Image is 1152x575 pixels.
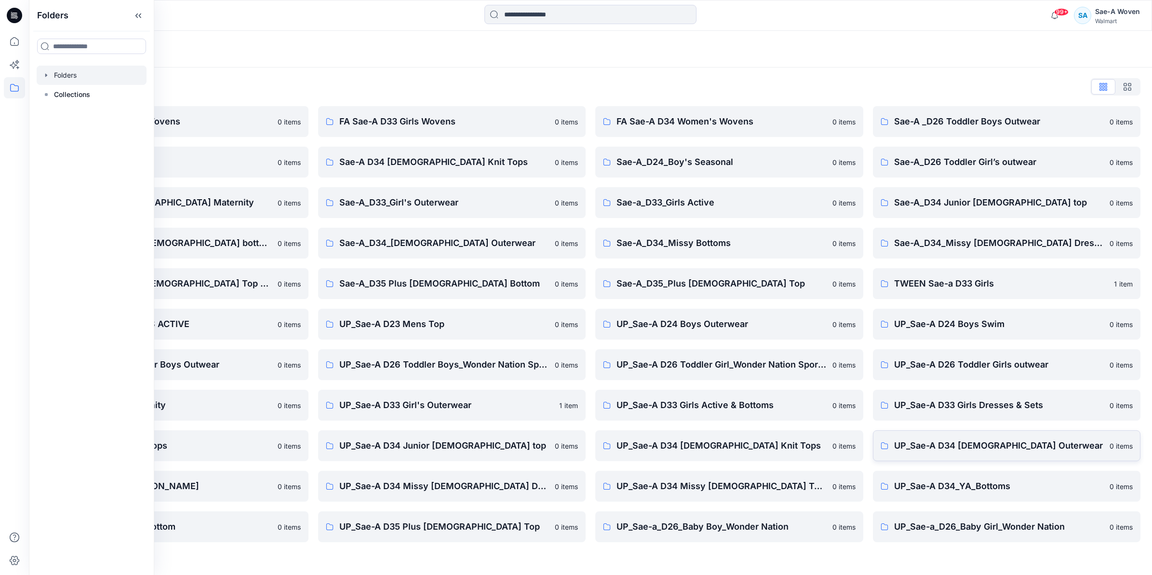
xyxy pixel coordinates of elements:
[40,511,308,542] a: UP_Sae-A D35 Plus Bottom0 items
[62,358,272,371] p: UP_Sae-A D26 Toddler Boys Outwear
[832,360,856,370] p: 0 items
[555,522,578,532] p: 0 items
[339,398,554,412] p: UP_Sae-A D33 Girl's Outerwear
[555,198,578,208] p: 0 items
[616,317,827,331] p: UP_Sae-A D24 Boys Outerwear
[62,398,272,412] p: UP_Sae-A D29 Maternity
[40,106,308,137] a: FA Sae-A D24 Boys Wovens0 items
[1110,198,1133,208] p: 0 items
[832,441,856,451] p: 0 items
[555,238,578,248] p: 0 items
[595,511,863,542] a: UP_Sae-a_D26_Baby Boy_Wonder Nation0 items
[339,277,549,290] p: Sae-A_D35 Plus [DEMOGRAPHIC_DATA] Bottom
[894,439,1104,452] p: UP_Sae-A D34 [DEMOGRAPHIC_DATA] Outerwear
[1095,17,1140,25] div: Walmart
[555,441,578,451] p: 0 items
[555,481,578,492] p: 0 items
[339,115,549,128] p: FA Sae-A D33 Girls Wovens
[595,147,863,178] a: Sae-A_D24_Boy's Seasonal0 items
[832,157,856,167] p: 0 items
[62,479,272,493] p: UP_Sae-A D34 [PERSON_NAME]
[62,236,272,250] p: Sae-A_D34_Junior [DEMOGRAPHIC_DATA] bottom
[278,157,301,167] p: 0 items
[832,481,856,492] p: 0 items
[616,358,827,371] p: UP_Sae-A D26 Toddler Girl_Wonder Nation Sportswear
[62,439,272,452] p: UP_Sae-A D33 Girls Tops
[832,522,856,532] p: 0 items
[595,228,863,259] a: Sae-A_D34_Missy Bottoms0 items
[54,89,90,100] p: Collections
[1074,7,1091,24] div: SA
[873,187,1141,218] a: Sae-A_D34 Junior [DEMOGRAPHIC_DATA] top0 items
[40,390,308,421] a: UP_Sae-A D29 Maternity0 items
[894,277,1109,290] p: TWEEN Sae-a D33 Girls
[832,238,856,248] p: 0 items
[62,115,272,128] p: FA Sae-A D24 Boys Wovens
[278,441,301,451] p: 0 items
[40,147,308,178] a: Sae-A D23 Mens Top0 items
[40,349,308,380] a: UP_Sae-A D26 Toddler Boys Outwear0 items
[40,309,308,340] a: UP_SAE-A D23 MEN'S ACTIVE0 items
[40,228,308,259] a: Sae-A_D34_Junior [DEMOGRAPHIC_DATA] bottom0 items
[278,522,301,532] p: 0 items
[318,106,586,137] a: FA Sae-A D33 Girls Wovens0 items
[278,360,301,370] p: 0 items
[339,358,549,371] p: UP_Sae-A D26 Toddler Boys_Wonder Nation Sportswear
[1110,522,1133,532] p: 0 items
[873,390,1141,421] a: UP_Sae-A D33 Girls Dresses & Sets0 items
[894,398,1104,412] p: UP_Sae-A D33 Girls Dresses & Sets
[873,511,1141,542] a: UP_Sae-a_D26_Baby Girl_Wonder Nation0 items
[595,187,863,218] a: Sae-a_D33_Girls Active0 items
[595,390,863,421] a: UP_Sae-A D33 Girls Active & Bottoms0 items
[595,268,863,299] a: Sae-A_D35_Plus [DEMOGRAPHIC_DATA] Top0 items
[555,319,578,329] p: 0 items
[339,520,549,534] p: UP_Sae-A D35 Plus [DEMOGRAPHIC_DATA] Top
[873,268,1141,299] a: TWEEN Sae-a D33 Girls1 item
[278,319,301,329] p: 0 items
[278,400,301,411] p: 0 items
[1110,441,1133,451] p: 0 items
[1110,238,1133,248] p: 0 items
[1095,6,1140,17] div: Sae-A Woven
[1114,279,1133,289] p: 1 item
[595,471,863,502] a: UP_Sae-A D34 Missy [DEMOGRAPHIC_DATA] Top Woven0 items
[555,360,578,370] p: 0 items
[40,430,308,461] a: UP_Sae-A D33 Girls Tops0 items
[62,277,272,290] p: Sae-A_D34_Missy [DEMOGRAPHIC_DATA] Top Woven
[894,196,1104,209] p: Sae-A_D34 Junior [DEMOGRAPHIC_DATA] top
[1054,8,1069,16] span: 99+
[318,268,586,299] a: Sae-A_D35 Plus [DEMOGRAPHIC_DATA] Bottom0 items
[339,236,549,250] p: Sae-A_D34_[DEMOGRAPHIC_DATA] Outerwear
[616,115,827,128] p: FA Sae-A D34 Women's Wovens
[555,117,578,127] p: 0 items
[832,117,856,127] p: 0 items
[616,236,827,250] p: Sae-A_D34_Missy Bottoms
[616,155,827,169] p: Sae-A_D24_Boy's Seasonal
[873,147,1141,178] a: Sae-A_D26 Toddler Girl’s outwear0 items
[559,400,578,411] p: 1 item
[1110,117,1133,127] p: 0 items
[894,358,1104,371] p: UP_Sae-A D26 Toddler Girls outwear
[894,479,1104,493] p: UP_Sae-A D34_YA_Bottoms
[873,349,1141,380] a: UP_Sae-A D26 Toddler Girls outwear0 items
[318,471,586,502] a: UP_Sae-A D34 Missy [DEMOGRAPHIC_DATA] Dresses0 items
[40,471,308,502] a: UP_Sae-A D34 [PERSON_NAME]0 items
[62,155,272,169] p: Sae-A D23 Mens Top
[1110,157,1133,167] p: 0 items
[616,479,827,493] p: UP_Sae-A D34 Missy [DEMOGRAPHIC_DATA] Top Woven
[318,430,586,461] a: UP_Sae-A D34 Junior [DEMOGRAPHIC_DATA] top0 items
[832,198,856,208] p: 0 items
[595,430,863,461] a: UP_Sae-A D34 [DEMOGRAPHIC_DATA] Knit Tops0 items
[1110,481,1133,492] p: 0 items
[894,155,1104,169] p: Sae-A_D26 Toddler Girl’s outwear
[873,309,1141,340] a: UP_Sae-A D24 Boys Swim0 items
[339,155,549,169] p: Sae-A D34 [DEMOGRAPHIC_DATA] Knit Tops
[873,430,1141,461] a: UP_Sae-A D34 [DEMOGRAPHIC_DATA] Outerwear0 items
[595,349,863,380] a: UP_Sae-A D26 Toddler Girl_Wonder Nation Sportswear0 items
[62,196,272,209] p: Sae-A_D30-[DEMOGRAPHIC_DATA] Maternity
[278,279,301,289] p: 0 items
[832,279,856,289] p: 0 items
[318,349,586,380] a: UP_Sae-A D26 Toddler Boys_Wonder Nation Sportswear0 items
[339,479,549,493] p: UP_Sae-A D34 Missy [DEMOGRAPHIC_DATA] Dresses
[595,106,863,137] a: FA Sae-A D34 Women's Wovens0 items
